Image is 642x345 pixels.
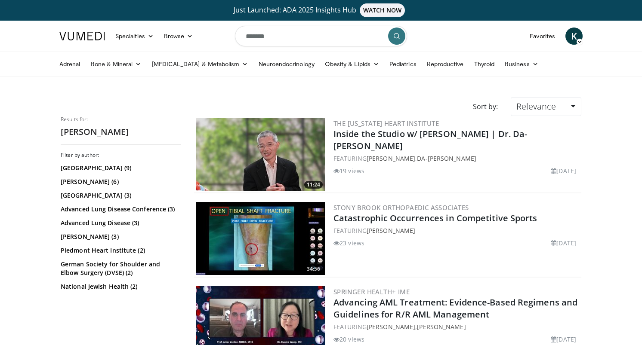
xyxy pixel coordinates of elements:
[551,335,576,344] li: [DATE]
[61,126,181,137] h2: [PERSON_NAME]
[384,55,422,73] a: Pediatrics
[333,119,439,128] a: The [US_STATE] Heart Institute
[304,181,323,189] span: 11:24
[235,26,407,46] input: Search topics, interventions
[61,191,179,200] a: [GEOGRAPHIC_DATA] (3)
[86,55,147,73] a: Bone & Mineral
[196,118,325,191] a: 11:24
[333,226,580,235] div: FEATURING
[304,265,323,273] span: 34:56
[61,152,181,159] h3: Filter by author:
[110,27,159,45] a: Specialties
[333,287,410,296] a: Springer Health+ IME
[61,177,179,186] a: [PERSON_NAME] (6)
[61,232,179,241] a: [PERSON_NAME] (3)
[367,323,415,331] a: [PERSON_NAME]
[466,97,504,116] div: Sort by:
[333,212,537,224] a: Catastrophic Occurrences in Competitive Sports
[333,322,580,331] div: FEATURING ,
[196,202,325,275] a: 34:56
[367,226,415,235] a: [PERSON_NAME]
[196,118,325,191] img: 1729d1b3-3264-4e97-bcca-060438f8542e.300x170_q85_crop-smart_upscale.jpg
[516,101,556,112] span: Relevance
[61,219,179,227] a: Advanced Lung Disease (3)
[360,3,405,17] span: WATCH NOW
[333,128,527,152] a: Inside the Studio w/ [PERSON_NAME] | Dr. Da-[PERSON_NAME]
[565,27,583,45] a: K
[511,97,581,116] a: Relevance
[333,166,364,175] li: 19 views
[422,55,469,73] a: Reproductive
[61,3,581,17] a: Just Launched: ADA 2025 Insights HubWATCH NOW
[61,282,179,291] a: National Jewish Health (2)
[61,246,179,255] a: Piedmont Heart Institute (2)
[147,55,253,73] a: [MEDICAL_DATA] & Metabolism
[333,296,577,320] a: Advancing AML Treatment: Evidence-Based Regimens and Guidelines for R/R AML Management
[525,27,560,45] a: Favorites
[196,202,325,275] img: 2a65c2fe-89b3-40d1-860b-b57dd5ce9b06.300x170_q85_crop-smart_upscale.jpg
[159,27,198,45] a: Browse
[61,116,181,123] p: Results for:
[417,154,476,162] a: Da-[PERSON_NAME]
[333,154,580,163] div: FEATURING ,
[61,260,179,277] a: German Society for Shoulder and Elbow Surgery (DVSE) (2)
[417,323,466,331] a: [PERSON_NAME]
[500,55,543,73] a: Business
[333,203,469,212] a: Stony Brook Orthopaedic Associates
[61,164,179,172] a: [GEOGRAPHIC_DATA] (9)
[54,55,86,73] a: Adrenal
[333,335,364,344] li: 20 views
[61,205,179,214] a: Advanced Lung Disease Conference (3)
[469,55,500,73] a: Thyroid
[367,154,415,162] a: [PERSON_NAME]
[253,55,320,73] a: Neuroendocrinology
[551,238,576,247] li: [DATE]
[59,32,105,40] img: VuMedi Logo
[551,166,576,175] li: [DATE]
[320,55,384,73] a: Obesity & Lipids
[333,238,364,247] li: 23 views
